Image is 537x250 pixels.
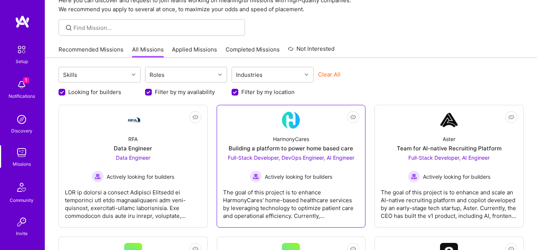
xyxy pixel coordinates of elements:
a: Company LogoHarmonyCaresBuilding a platform to power home based careFull-Stack Developer, DevOps ... [223,111,359,221]
span: 1 [23,77,29,83]
span: Actively looking for builders [423,173,490,181]
img: bell [14,77,29,92]
div: Community [10,196,34,204]
i: icon SearchGrey [65,24,73,32]
div: Skills [61,69,79,80]
div: Roles [148,69,166,80]
label: Filter by my availability [155,88,215,96]
div: Building a platform to power home based care [229,144,353,152]
img: Actively looking for builders [92,171,104,182]
img: Actively looking for builders [250,171,262,182]
div: Missions [13,160,31,168]
button: Clear All [318,71,340,78]
a: Company LogoRFAData EngineerData Engineer Actively looking for buildersActively looking for build... [65,111,201,221]
img: teamwork [14,145,29,160]
div: HarmonyCares [273,135,309,143]
img: discovery [14,112,29,127]
div: LOR ip dolorsi a consect Adipisci Elitsedd ei temporinci utl etdo magnaaliquaeni adm veni-quisnos... [65,182,201,220]
i: icon Chevron [132,73,135,76]
img: Company Logo [282,111,300,129]
div: Team for AI-native Recruiting Platform [397,144,502,152]
div: Data Engineer [114,144,152,152]
input: Find Mission... [73,24,239,32]
span: Data Engineer [116,154,150,161]
label: Looking for builders [68,88,121,96]
i: icon EyeClosed [350,114,356,120]
div: RFA [128,135,138,143]
span: Actively looking for builders [265,173,332,181]
img: Community [13,178,31,196]
div: The goal of this project is to enhance and scale an AI-native recruiting platform and copilot dev... [381,182,517,220]
img: setup [14,42,29,57]
i: icon Chevron [218,73,222,76]
div: Industries [234,69,264,80]
i: icon EyeClosed [192,114,198,120]
img: Company Logo [440,111,458,129]
div: Discovery [11,127,32,135]
a: Recommended Missions [59,46,123,58]
img: Invite [14,215,29,229]
label: Filter by my location [241,88,295,96]
div: Aster [443,135,455,143]
div: Setup [16,57,28,65]
a: All Missions [132,46,164,58]
span: Full-Stack Developer, AI Engineer [408,154,490,161]
a: Company LogoAsterTeam for AI-native Recruiting PlatformFull-Stack Developer, AI Engineer Actively... [381,111,517,221]
div: The goal of this project is to enhance HarmonyCares' home-based healthcare services by leveraging... [223,182,359,220]
img: Company Logo [124,116,142,125]
div: Invite [16,229,28,237]
i: icon EyeClosed [508,114,514,120]
img: logo [15,15,30,28]
img: Actively looking for builders [408,171,420,182]
a: Not Interested [288,44,335,58]
a: Applied Missions [172,46,217,58]
a: Completed Missions [226,46,280,58]
span: Full-Stack Developer, DevOps Engineer, AI Engineer [228,154,354,161]
span: Actively looking for builders [107,173,174,181]
div: Notifications [9,92,35,100]
i: icon Chevron [305,73,308,76]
